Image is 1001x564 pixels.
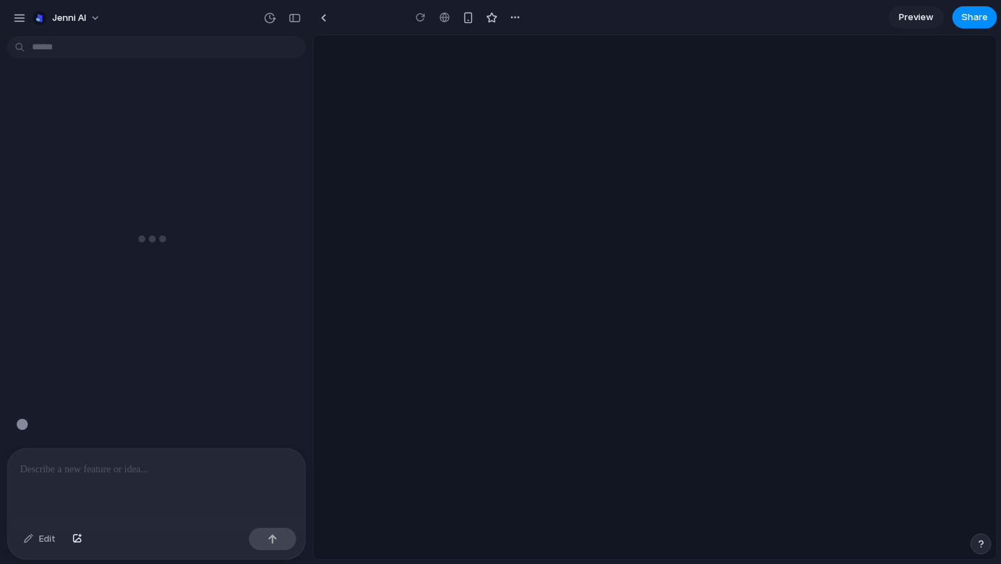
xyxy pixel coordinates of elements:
[52,11,86,25] span: Jenni AI
[899,10,934,24] span: Preview
[27,7,108,29] button: Jenni AI
[952,6,997,28] button: Share
[961,10,988,24] span: Share
[888,6,944,28] a: Preview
